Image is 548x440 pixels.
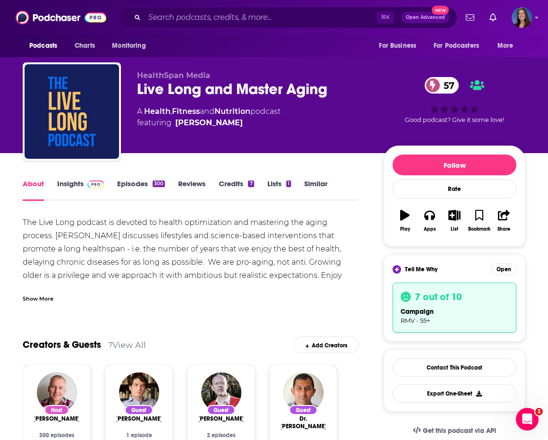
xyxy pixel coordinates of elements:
[442,204,467,238] button: List
[137,117,281,129] span: featuring
[468,226,490,232] div: Bookmark
[119,372,159,413] img: Jason Karlawish
[372,37,428,55] button: open menu
[432,6,449,15] span: New
[379,39,416,52] span: For Business
[37,372,77,413] img: Peter Bowes
[57,179,104,201] a: InsightsPodchaser Pro
[393,155,516,175] button: Follow
[406,15,445,20] span: Open Advanced
[393,358,516,377] a: Contact This Podcast
[516,408,539,431] iframe: Intercom live chat
[428,37,493,55] button: open menu
[115,415,163,423] a: Jason Karlawish
[434,77,459,94] span: 57
[267,179,291,201] a: Lists1
[207,405,235,415] div: Guest
[29,39,57,52] span: Podcasts
[201,372,241,413] img: Andrew G. Marshall
[125,405,153,415] div: Guest
[23,179,44,201] a: About
[175,117,243,129] a: Peter Bowes
[145,10,377,25] input: Search podcasts, credits, & more...
[434,39,479,52] span: For Podcasters
[219,179,254,201] a: Credits7
[377,11,394,24] span: ⌘ K
[109,341,112,349] div: 7
[25,64,119,159] img: Live Long and Master Aging
[405,116,504,123] span: Good podcast? Give it some love!
[137,106,281,129] div: A podcast
[497,39,514,52] span: More
[197,415,245,423] span: [PERSON_NAME]
[44,405,69,415] div: Host
[16,9,106,26] img: Podchaser - Follow, Share and Rate Podcasts
[23,37,69,55] button: open menu
[171,107,172,116] span: ,
[144,107,171,116] a: Health
[68,37,101,55] a: Charts
[512,7,532,28] button: Show profile menu
[400,226,410,232] div: Play
[492,204,516,238] button: Share
[467,204,491,238] button: Bookmark
[512,7,532,28] img: User Profile
[87,181,104,188] img: Podchaser Pro
[417,204,442,238] button: Apps
[384,71,525,129] div: 57Good podcast? Give it some love!
[512,7,532,28] span: Logged in as emmadonovan
[451,226,458,232] div: List
[535,408,543,415] span: 1
[289,405,317,415] div: Guest
[424,226,436,232] div: Apps
[486,9,500,26] a: Show notifications dropdown
[33,415,80,423] span: [PERSON_NAME]
[33,415,80,423] a: Peter Bowes
[280,415,327,430] span: Dr. [PERSON_NAME]
[199,432,243,439] div: 2 episodes
[491,263,516,275] button: Open
[153,181,165,187] div: 300
[405,266,437,273] span: Tell Me Why
[283,372,324,413] img: Dr. Anurag Singh
[197,415,245,423] a: Andrew G. Marshall
[115,415,163,423] span: [PERSON_NAME]
[286,181,291,187] div: 1
[304,179,327,201] a: Similar
[415,291,462,303] h3: 7 out of 10
[75,39,95,52] span: Charts
[393,179,516,198] div: Rate
[105,37,158,55] button: open menu
[178,179,205,201] a: Reviews
[425,77,459,94] a: 57
[137,71,210,80] span: HealthSpan Media
[248,181,254,187] div: 7
[23,339,101,351] a: Creators & Guests
[423,427,496,435] span: Get this podcast via API
[462,9,478,26] a: Show notifications dropdown
[112,39,146,52] span: Monitoring
[402,12,449,23] button: Open AdvancedNew
[394,267,400,272] img: tell me why sparkle
[491,37,525,55] button: open menu
[34,432,79,439] div: 300 episodes
[200,107,214,116] span: and
[117,432,161,439] div: 1 episode
[117,179,165,201] a: Episodes300
[119,7,457,28] div: Search podcasts, credits, & more...
[393,384,516,403] button: Export One-Sheet
[23,216,359,295] div: The Live Long podcast is devoted to health optimization and mastering the aging process. [PERSON_...
[294,336,359,353] div: Add Creators
[497,226,510,232] div: Share
[280,415,327,430] a: Dr. Anurag Singh
[112,340,146,350] a: View All
[393,204,417,238] button: Play
[214,107,250,116] a: Nutrition
[401,317,430,324] span: RMV - 55+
